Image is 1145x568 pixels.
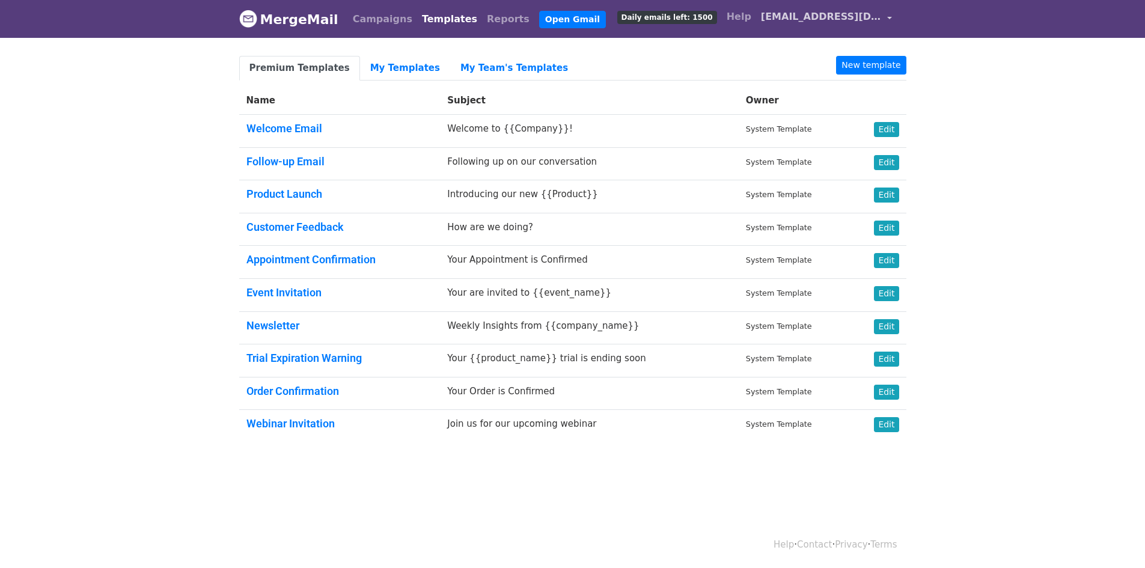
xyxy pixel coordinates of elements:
a: Follow-up Email [246,155,325,168]
a: Open Gmail [539,11,606,28]
a: My Templates [360,56,450,81]
a: Campaigns [348,7,417,31]
td: Following up on our conversation [440,147,739,180]
td: Your {{product_name}} trial is ending soon [440,344,739,377]
small: System Template [746,124,812,133]
small: System Template [746,190,812,199]
a: Welcome Email [246,122,322,135]
a: Order Confirmation [246,385,339,397]
a: Help [774,539,794,550]
small: System Template [746,223,812,232]
a: Edit [874,286,899,301]
a: Edit [874,319,899,334]
th: Subject [440,87,739,115]
small: System Template [746,157,812,166]
small: System Template [746,420,812,429]
a: Edit [874,188,899,203]
a: Edit [874,122,899,137]
a: Edit [874,352,899,367]
a: Premium Templates [239,56,360,81]
a: Edit [874,417,899,432]
td: Your Order is Confirmed [440,377,739,410]
small: System Template [746,255,812,264]
div: Chat-Widget [1085,510,1145,568]
td: Weekly Insights from {{company_name}} [440,311,739,344]
a: Product Launch [246,188,322,200]
small: System Template [746,354,812,363]
a: Contact [797,539,832,550]
td: Your Appointment is Confirmed [440,246,739,279]
a: Reports [482,7,534,31]
a: Privacy [835,539,867,550]
td: How are we doing? [440,213,739,246]
a: Daily emails left: 1500 [612,5,722,29]
a: Trial Expiration Warning [246,352,362,364]
a: [EMAIL_ADDRESS][DOMAIN_NAME] [756,5,897,33]
small: System Template [746,387,812,396]
td: Welcome to {{Company}}! [440,115,739,148]
small: System Template [746,289,812,298]
span: [EMAIL_ADDRESS][DOMAIN_NAME] [761,10,881,24]
a: Customer Feedback [246,221,344,233]
a: Edit [874,221,899,236]
td: Your are invited to {{event_name}} [440,278,739,311]
th: Name [239,87,441,115]
a: Newsletter [246,319,299,332]
a: Terms [870,539,897,550]
a: New template [836,56,906,75]
a: Appointment Confirmation [246,253,376,266]
a: My Team's Templates [450,56,578,81]
a: Event Invitation [246,286,322,299]
td: Introducing our new {{Product}} [440,180,739,213]
a: Edit [874,385,899,400]
a: Help [722,5,756,29]
small: System Template [746,322,812,331]
a: MergeMail [239,7,338,32]
a: Edit [874,253,899,268]
img: MergeMail logo [239,10,257,28]
span: Daily emails left: 1500 [617,11,717,24]
td: Join us for our upcoming webinar [440,410,739,442]
a: Templates [417,7,482,31]
iframe: Chat Widget [1085,510,1145,568]
a: Webinar Invitation [246,417,335,430]
a: Edit [874,155,899,170]
th: Owner [739,87,851,115]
